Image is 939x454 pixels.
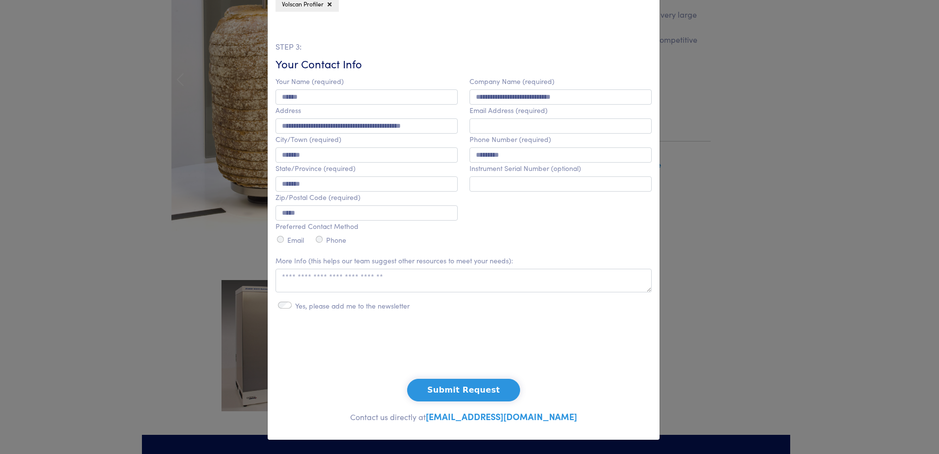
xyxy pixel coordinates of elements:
[276,256,513,265] label: More Info (this helps our team suggest other resources to meet your needs):
[469,77,554,85] label: Company Name (required)
[276,40,652,53] p: STEP 3:
[389,331,538,369] iframe: reCAPTCHA
[276,77,344,85] label: Your Name (required)
[276,164,356,172] label: State/Province (required)
[469,135,551,143] label: Phone Number (required)
[469,106,548,114] label: Email Address (required)
[276,193,360,201] label: Zip/Postal Code (required)
[276,222,359,230] label: Preferred Contact Method
[469,164,581,172] label: Instrument Serial Number (optional)
[276,106,301,114] label: Address
[276,409,652,424] p: Contact us directly at
[276,135,341,143] label: City/Town (required)
[276,57,652,72] h6: Your Contact Info
[287,236,304,244] label: Email
[407,379,520,401] button: Submit Request
[426,410,577,423] a: [EMAIL_ADDRESS][DOMAIN_NAME]
[295,302,410,310] label: Yes, please add me to the newsletter
[326,236,346,244] label: Phone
